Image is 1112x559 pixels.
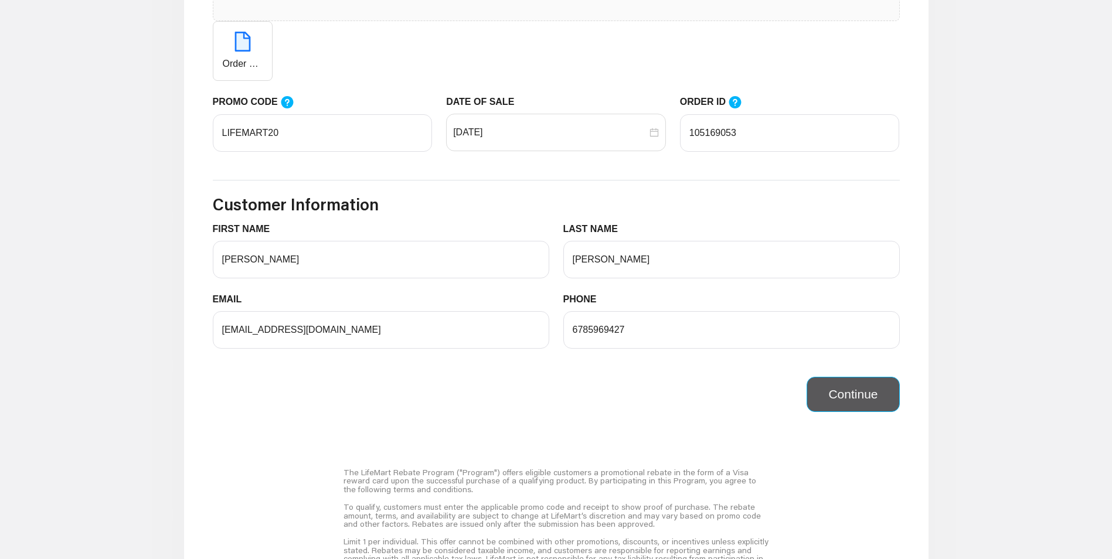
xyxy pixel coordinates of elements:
[344,498,768,533] div: To qualify, customers must enter the applicable promo code and receipt to show proof of purchase....
[453,125,647,139] input: DATE OF SALE
[344,463,768,498] div: The LifeMart Rebate Program ("Program") offers eligible customers a promotional rebate in the for...
[446,95,523,109] label: DATE OF SALE
[563,241,900,278] input: LAST NAME
[680,95,754,110] label: ORDER ID
[213,241,549,278] input: FIRST NAME
[213,95,305,110] label: PROMO CODE
[563,311,900,349] input: PHONE
[807,377,899,412] button: Continue
[213,195,900,214] h3: Customer Information
[213,222,279,236] label: FIRST NAME
[213,311,549,349] input: EMAIL
[563,292,606,306] label: PHONE
[563,222,627,236] label: LAST NAME
[213,292,251,306] label: EMAIL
